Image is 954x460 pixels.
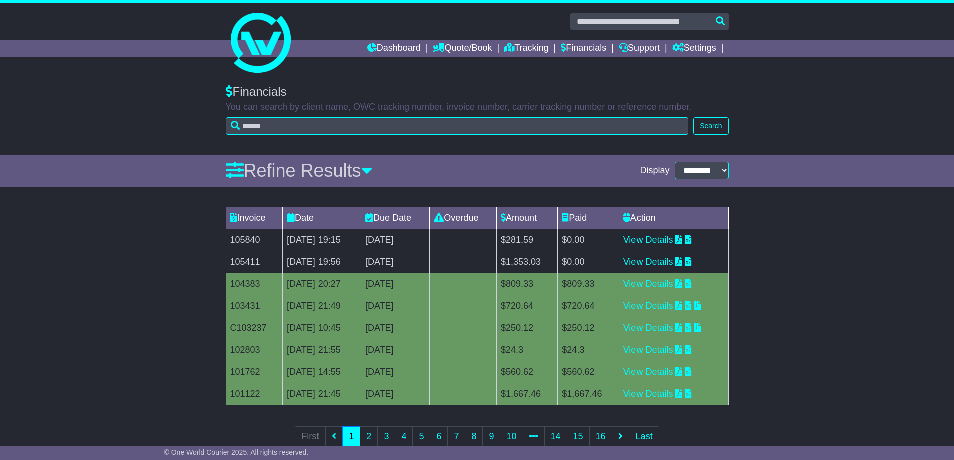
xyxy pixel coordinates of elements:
[623,389,673,399] a: View Details
[497,251,558,273] td: $1,353.03
[504,40,548,57] a: Tracking
[361,317,429,339] td: [DATE]
[361,361,429,383] td: [DATE]
[672,40,716,57] a: Settings
[497,273,558,295] td: $809.33
[623,323,673,333] a: View Details
[361,295,429,317] td: [DATE]
[558,229,619,251] td: $0.00
[623,367,673,377] a: View Details
[395,426,413,447] a: 4
[558,251,619,273] td: $0.00
[500,426,523,447] a: 10
[361,339,429,361] td: [DATE]
[544,426,567,447] a: 14
[589,426,612,447] a: 16
[623,279,673,289] a: View Details
[361,273,429,295] td: [DATE]
[558,273,619,295] td: $809.33
[561,40,606,57] a: Financials
[226,273,283,295] td: 104383
[447,426,465,447] a: 7
[283,229,361,251] td: [DATE] 19:15
[226,102,729,113] p: You can search by client name, OWC tracking number, invoice number, carrier tracking number or re...
[497,207,558,229] td: Amount
[558,361,619,383] td: $560.62
[283,295,361,317] td: [DATE] 21:49
[283,273,361,295] td: [DATE] 20:27
[226,251,283,273] td: 105411
[623,345,673,355] a: View Details
[342,426,360,447] a: 1
[497,339,558,361] td: $24.3
[558,317,619,339] td: $250.12
[226,383,283,405] td: 101122
[361,383,429,405] td: [DATE]
[567,426,590,447] a: 15
[360,426,378,447] a: 2
[283,207,361,229] td: Date
[497,361,558,383] td: $560.62
[226,207,283,229] td: Invoice
[623,235,673,245] a: View Details
[283,317,361,339] td: [DATE] 10:45
[497,383,558,405] td: $1,667.46
[226,85,729,99] div: Financials
[283,339,361,361] td: [DATE] 21:55
[226,317,283,339] td: C103237
[164,448,309,456] span: © One World Courier 2025. All rights reserved.
[361,207,429,229] td: Due Date
[619,207,728,229] td: Action
[226,160,373,181] a: Refine Results
[226,229,283,251] td: 105840
[619,40,660,57] a: Support
[558,295,619,317] td: $720.64
[497,317,558,339] td: $250.12
[629,426,659,447] a: Last
[412,426,430,447] a: 5
[377,426,395,447] a: 3
[430,426,448,447] a: 6
[283,361,361,383] td: [DATE] 14:55
[558,207,619,229] td: Paid
[433,40,492,57] a: Quote/Book
[497,229,558,251] td: $281.59
[465,426,483,447] a: 8
[623,257,673,267] a: View Details
[367,40,421,57] a: Dashboard
[226,361,283,383] td: 101762
[693,117,728,135] button: Search
[361,229,429,251] td: [DATE]
[283,251,361,273] td: [DATE] 19:56
[283,383,361,405] td: [DATE] 21:45
[430,207,497,229] td: Overdue
[623,301,673,311] a: View Details
[497,295,558,317] td: $720.64
[482,426,500,447] a: 9
[558,339,619,361] td: $24.3
[558,383,619,405] td: $1,667.46
[640,165,669,176] span: Display
[361,251,429,273] td: [DATE]
[226,339,283,361] td: 102803
[226,295,283,317] td: 103431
